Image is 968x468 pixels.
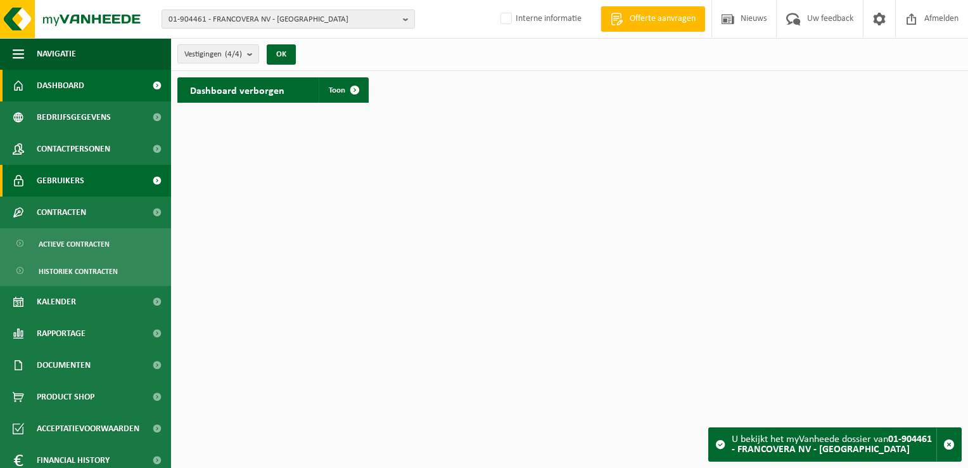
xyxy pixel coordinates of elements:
[37,165,84,197] span: Gebruikers
[37,381,94,413] span: Product Shop
[162,10,415,29] button: 01-904461 - FRANCOVERA NV - [GEOGRAPHIC_DATA]
[225,50,242,58] count: (4/4)
[498,10,582,29] label: Interne informatie
[329,86,345,94] span: Toon
[37,318,86,349] span: Rapportage
[37,286,76,318] span: Kalender
[177,77,297,102] h2: Dashboard verborgen
[169,10,398,29] span: 01-904461 - FRANCOVERA NV - [GEOGRAPHIC_DATA]
[37,197,86,228] span: Contracten
[319,77,367,103] a: Toon
[184,45,242,64] span: Vestigingen
[601,6,705,32] a: Offerte aanvragen
[37,413,139,445] span: Acceptatievoorwaarden
[37,349,91,381] span: Documenten
[37,101,111,133] span: Bedrijfsgegevens
[3,259,168,283] a: Historiek contracten
[267,44,296,65] button: OK
[37,70,84,101] span: Dashboard
[37,133,110,165] span: Contactpersonen
[39,232,110,256] span: Actieve contracten
[37,38,76,70] span: Navigatie
[177,44,259,63] button: Vestigingen(4/4)
[732,428,936,461] div: U bekijkt het myVanheede dossier van
[732,434,932,455] strong: 01-904461 - FRANCOVERA NV - [GEOGRAPHIC_DATA]
[627,13,699,25] span: Offerte aanvragen
[3,231,168,256] a: Actieve contracten
[39,259,118,283] span: Historiek contracten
